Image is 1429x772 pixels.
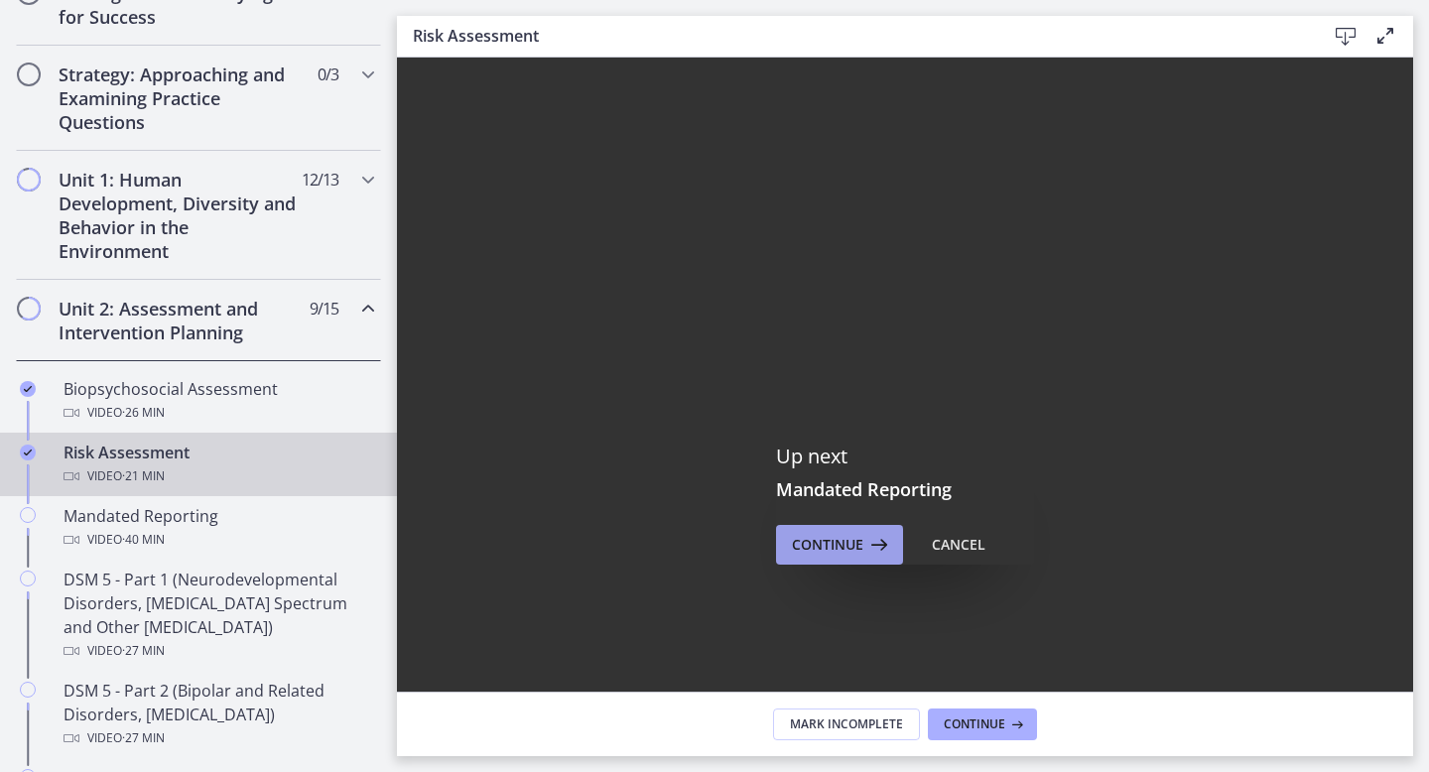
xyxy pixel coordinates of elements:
i: Completed [20,381,36,397]
div: Video [64,464,373,488]
span: Continue [944,716,1005,732]
div: Risk Assessment [64,441,373,488]
button: Continue [776,525,903,565]
div: Video [64,401,373,425]
div: Video [64,639,373,663]
span: · 40 min [122,528,165,552]
span: 0 / 3 [318,63,338,86]
span: · 27 min [122,639,165,663]
button: Mark Incomplete [773,708,920,740]
div: Mandated Reporting [64,504,373,552]
span: · 21 min [122,464,165,488]
div: Video [64,528,373,552]
span: · 26 min [122,401,165,425]
span: · 27 min [122,726,165,750]
h3: Mandated Reporting [776,477,1034,501]
span: 9 / 15 [310,297,338,321]
div: Biopsychosocial Assessment [64,377,373,425]
div: Cancel [932,533,985,557]
h2: Strategy: Approaching and Examining Practice Questions [59,63,301,134]
i: Completed [20,445,36,460]
div: DSM 5 - Part 2 (Bipolar and Related Disorders, [MEDICAL_DATA]) [64,679,373,750]
h2: Unit 2: Assessment and Intervention Planning [59,297,301,344]
p: Up next [776,444,1034,469]
h3: Risk Assessment [413,24,1294,48]
button: Cancel [916,525,1001,565]
button: Continue [928,708,1037,740]
div: DSM 5 - Part 1 (Neurodevelopmental Disorders, [MEDICAL_DATA] Spectrum and Other [MEDICAL_DATA]) [64,568,373,663]
h2: Unit 1: Human Development, Diversity and Behavior in the Environment [59,168,301,263]
span: 12 / 13 [302,168,338,192]
span: Mark Incomplete [790,716,903,732]
span: Continue [792,533,863,557]
div: Video [64,726,373,750]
